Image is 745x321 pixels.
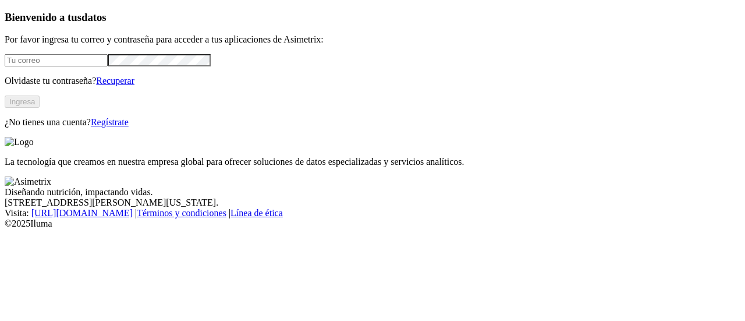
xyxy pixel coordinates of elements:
[81,11,107,23] span: datos
[5,187,740,197] div: Diseñando nutrición, impactando vidas.
[5,96,40,108] button: Ingresa
[96,76,134,86] a: Recuperar
[91,117,129,127] a: Regístrate
[5,117,740,128] p: ¿No tienes una cuenta?
[5,218,740,229] div: © 2025 Iluma
[5,54,108,66] input: Tu correo
[5,157,740,167] p: La tecnología que creamos en nuestra empresa global para ofrecer soluciones de datos especializad...
[31,208,133,218] a: [URL][DOMAIN_NAME]
[5,208,740,218] div: Visita : | |
[5,197,740,208] div: [STREET_ADDRESS][PERSON_NAME][US_STATE].
[5,76,740,86] p: Olvidaste tu contraseña?
[137,208,226,218] a: Términos y condiciones
[5,11,740,24] h3: Bienvenido a tus
[5,137,34,147] img: Logo
[5,177,51,187] img: Asimetrix
[230,208,283,218] a: Línea de ética
[5,34,740,45] p: Por favor ingresa tu correo y contraseña para acceder a tus aplicaciones de Asimetrix:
